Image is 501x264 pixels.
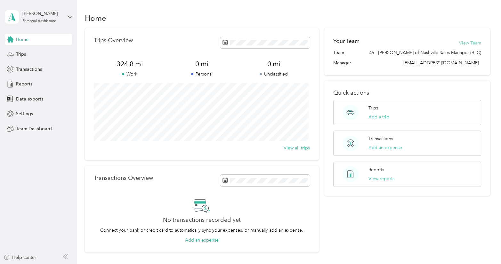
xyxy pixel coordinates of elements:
span: Transactions [16,66,42,73]
button: View Team [459,40,481,46]
span: Team Dashboard [16,125,52,132]
span: Reports [16,81,32,87]
div: Personal dashboard [22,19,57,23]
p: Transactions Overview [94,175,153,181]
span: 324.8 mi [94,60,166,68]
button: Help center [4,254,36,261]
p: Work [94,71,166,77]
p: Connect your bank or credit card to automatically sync your expenses, or manually add an expense. [100,227,303,234]
button: Add an expense [368,144,402,151]
button: Add an expense [185,237,219,244]
p: Personal [166,71,238,77]
span: Settings [16,110,33,117]
p: Trips Overview [94,37,133,44]
iframe: Everlance-gr Chat Button Frame [465,228,501,264]
span: Manager [333,60,351,66]
p: Quick actions [333,90,481,96]
span: Home [16,36,28,43]
span: Trips [16,51,26,58]
span: Team [333,49,344,56]
span: [EMAIL_ADDRESS][DOMAIN_NAME] [403,60,479,66]
p: Trips [368,105,378,111]
h2: Your Team [333,37,360,45]
span: 45 - [PERSON_NAME] of Nashville Sales Manager (BLC) [369,49,481,56]
button: View reports [368,175,394,182]
h2: No transactions recorded yet [163,217,241,223]
button: Add a trip [368,114,389,120]
span: 0 mi [238,60,310,68]
p: Reports [368,166,384,173]
span: Data exports [16,96,43,102]
p: Unclassified [238,71,310,77]
div: [PERSON_NAME] [22,10,62,17]
span: 0 mi [166,60,238,68]
button: View all trips [284,145,310,151]
h1: Home [85,15,106,21]
p: Transactions [368,135,393,142]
